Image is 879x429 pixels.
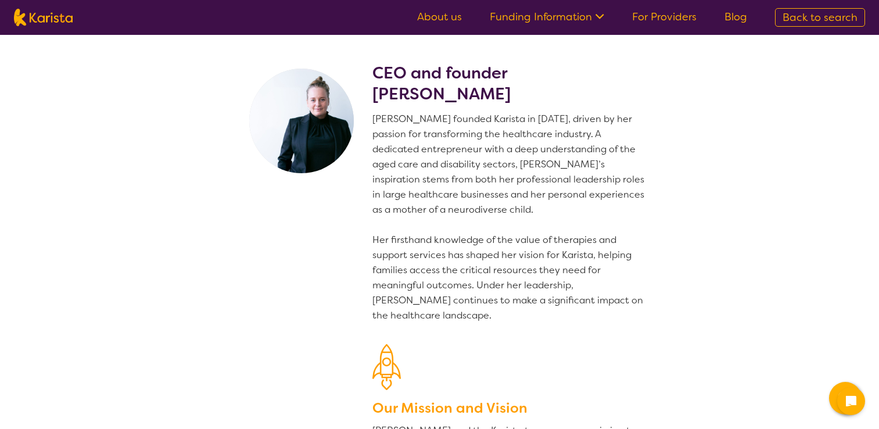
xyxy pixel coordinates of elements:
h3: Our Mission and Vision [372,398,649,419]
a: For Providers [632,10,697,24]
a: Funding Information [490,10,604,24]
h2: CEO and founder [PERSON_NAME] [372,63,649,105]
span: Back to search [783,10,858,24]
p: [PERSON_NAME] founded Karista in [DATE], driven by her passion for transforming the healthcare in... [372,112,649,323]
img: Karista logo [14,9,73,26]
a: About us [417,10,462,24]
a: Back to search [775,8,865,27]
img: Our Mission [372,344,401,390]
button: Channel Menu [829,382,862,414]
a: Blog [724,10,747,24]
